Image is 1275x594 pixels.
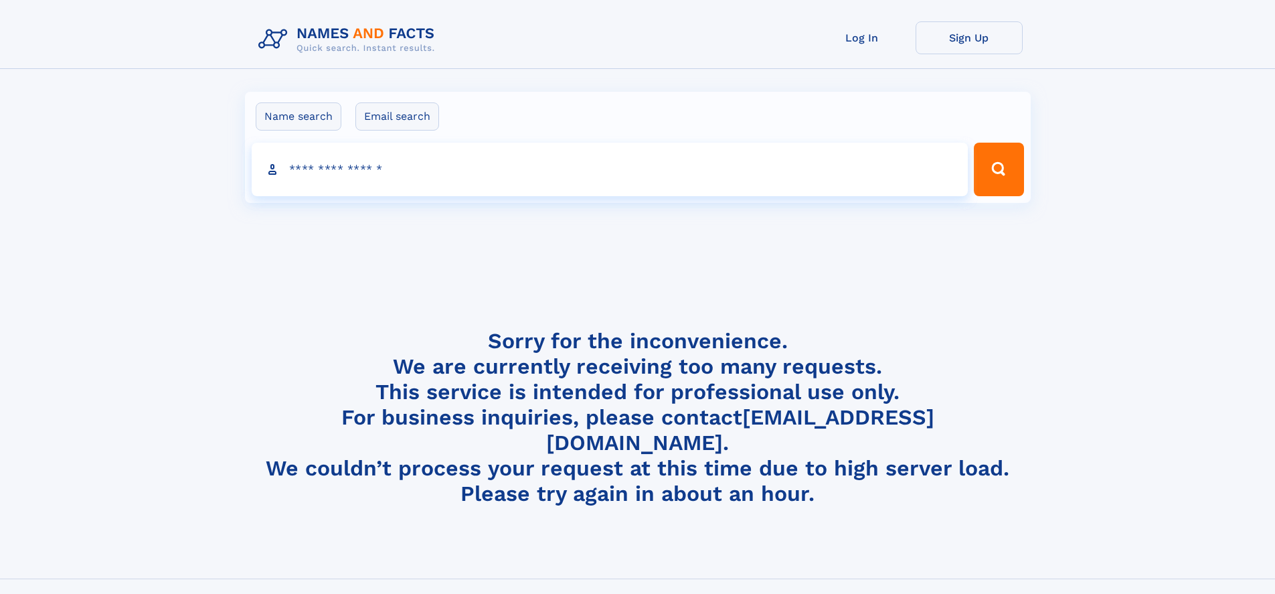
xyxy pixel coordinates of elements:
[916,21,1023,54] a: Sign Up
[253,328,1023,507] h4: Sorry for the inconvenience. We are currently receiving too many requests. This service is intend...
[546,404,934,455] a: [EMAIL_ADDRESS][DOMAIN_NAME]
[256,102,341,131] label: Name search
[355,102,439,131] label: Email search
[974,143,1023,196] button: Search Button
[809,21,916,54] a: Log In
[253,21,446,58] img: Logo Names and Facts
[252,143,968,196] input: search input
